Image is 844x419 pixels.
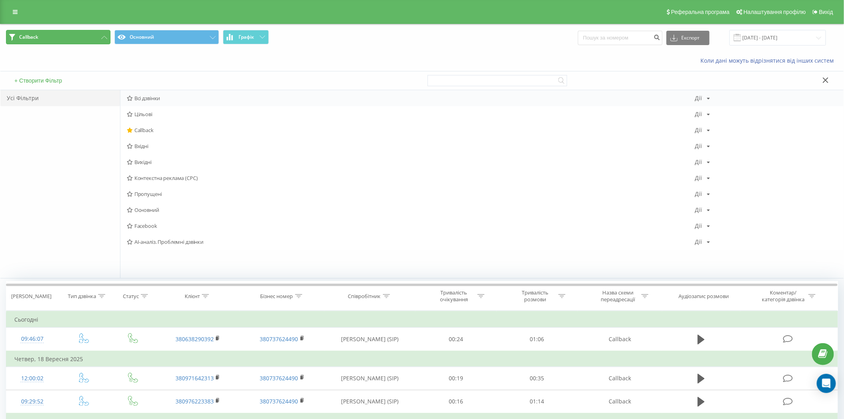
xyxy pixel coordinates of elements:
[127,127,695,133] span: Callback
[176,397,214,405] a: 380976223383
[6,351,838,367] td: Четвер, 18 Вересня 2025
[127,191,695,197] span: Пропущені
[497,367,578,390] td: 00:35
[514,289,556,303] div: Тривалість розмови
[6,312,838,328] td: Сьогодні
[819,9,833,15] span: Вихід
[127,111,695,117] span: Цільові
[695,191,702,197] div: Дії
[695,143,702,149] div: Дії
[695,239,702,245] div: Дії
[260,397,298,405] a: 380737624490
[578,328,663,351] td: Callback
[820,77,832,85] button: Закрити
[14,331,50,347] div: 09:46:07
[260,335,298,343] a: 380737624490
[695,111,702,117] div: Дії
[6,30,110,44] button: Callback
[176,374,214,382] a: 380971642313
[239,34,254,40] span: Графік
[760,289,807,303] div: Коментар/категорія дзвінка
[433,289,475,303] div: Тривалість очікування
[415,390,497,413] td: 00:16
[578,31,663,45] input: Пошук за номером
[19,34,38,40] span: Callback
[223,30,269,44] button: Графік
[127,223,695,229] span: Facebook
[260,374,298,382] a: 380737624490
[324,390,415,413] td: [PERSON_NAME] (SIP)
[260,293,293,300] div: Бізнес номер
[348,293,381,300] div: Співробітник
[597,289,639,303] div: Назва схеми переадресації
[415,367,497,390] td: 00:19
[671,9,730,15] span: Реферальна програма
[127,207,695,213] span: Основний
[695,159,702,165] div: Дії
[324,367,415,390] td: [PERSON_NAME] (SIP)
[667,31,710,45] button: Експорт
[497,390,578,413] td: 01:14
[578,367,663,390] td: Callback
[695,207,702,213] div: Дії
[679,293,729,300] div: Аудіозапис розмови
[127,239,695,245] span: AI-аналіз. Проблемні дзвінки
[68,293,96,300] div: Тип дзвінка
[743,9,806,15] span: Налаштування профілю
[415,328,497,351] td: 00:24
[12,77,65,84] button: + Створити Фільтр
[127,175,695,181] span: Контекстна реклама (CPC)
[0,90,120,106] div: Усі Фільтри
[176,335,214,343] a: 380638290392
[11,293,51,300] div: [PERSON_NAME]
[695,95,702,101] div: Дії
[695,127,702,133] div: Дії
[123,293,139,300] div: Статус
[185,293,200,300] div: Клієнт
[695,223,702,229] div: Дії
[14,394,50,409] div: 09:29:52
[817,374,836,393] div: Open Intercom Messenger
[114,30,219,44] button: Основний
[127,143,695,149] span: Вхідні
[497,328,578,351] td: 01:06
[695,175,702,181] div: Дії
[14,371,50,386] div: 12:00:02
[127,159,695,165] span: Вихідні
[701,57,838,64] a: Коли дані можуть відрізнятися вiд інших систем
[324,328,415,351] td: [PERSON_NAME] (SIP)
[578,390,663,413] td: Callback
[127,95,695,101] span: Всі дзвінки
